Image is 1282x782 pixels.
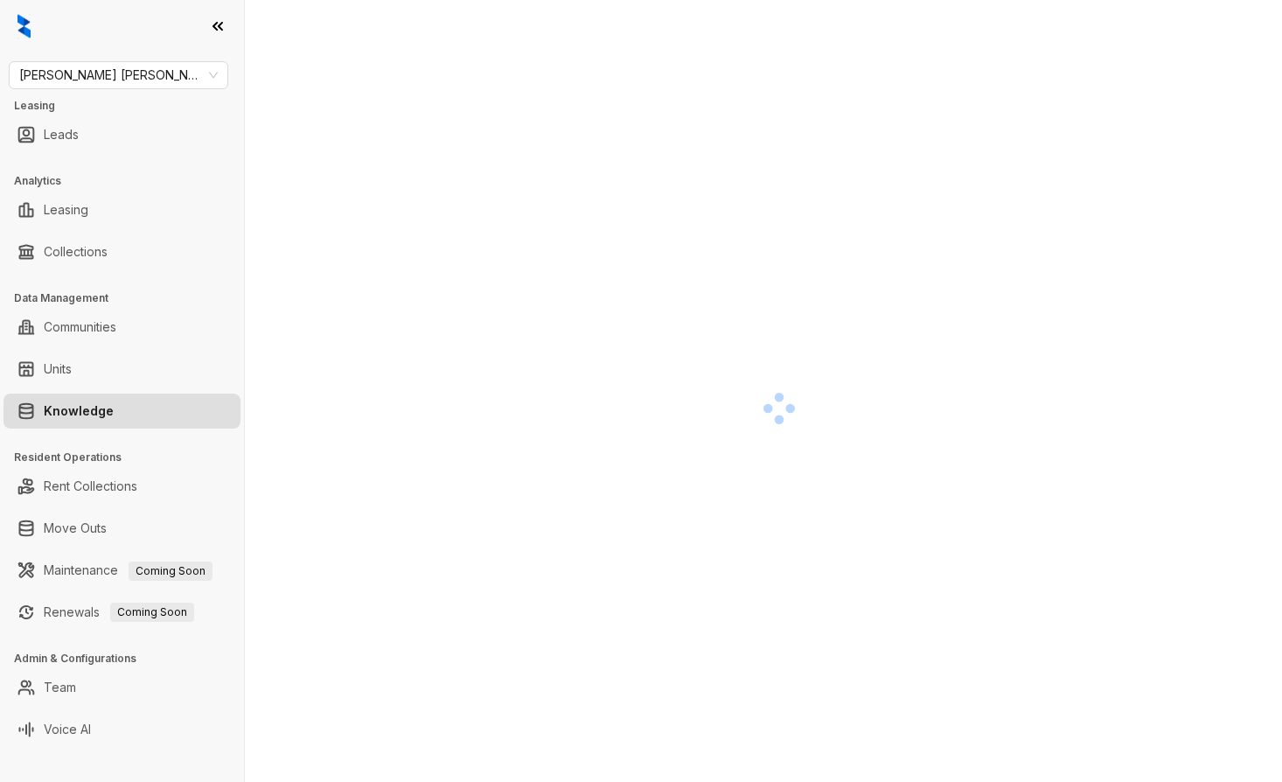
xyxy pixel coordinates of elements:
[110,603,194,622] span: Coming Soon
[44,469,137,504] a: Rent Collections
[3,394,240,429] li: Knowledge
[44,394,114,429] a: Knowledge
[3,511,240,546] li: Move Outs
[3,310,240,345] li: Communities
[44,511,107,546] a: Move Outs
[14,98,244,114] h3: Leasing
[14,173,244,189] h3: Analytics
[19,62,218,88] span: Gates Hudson
[44,595,194,630] a: RenewalsComing Soon
[44,117,79,152] a: Leads
[3,352,240,387] li: Units
[44,712,91,747] a: Voice AI
[14,290,244,306] h3: Data Management
[3,234,240,269] li: Collections
[14,651,244,667] h3: Admin & Configurations
[3,670,240,705] li: Team
[44,670,76,705] a: Team
[129,562,213,581] span: Coming Soon
[3,712,240,747] li: Voice AI
[44,352,72,387] a: Units
[3,553,240,588] li: Maintenance
[17,14,31,38] img: logo
[44,192,88,227] a: Leasing
[3,117,240,152] li: Leads
[44,310,116,345] a: Communities
[14,450,244,465] h3: Resident Operations
[3,469,240,504] li: Rent Collections
[3,192,240,227] li: Leasing
[3,595,240,630] li: Renewals
[44,234,108,269] a: Collections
